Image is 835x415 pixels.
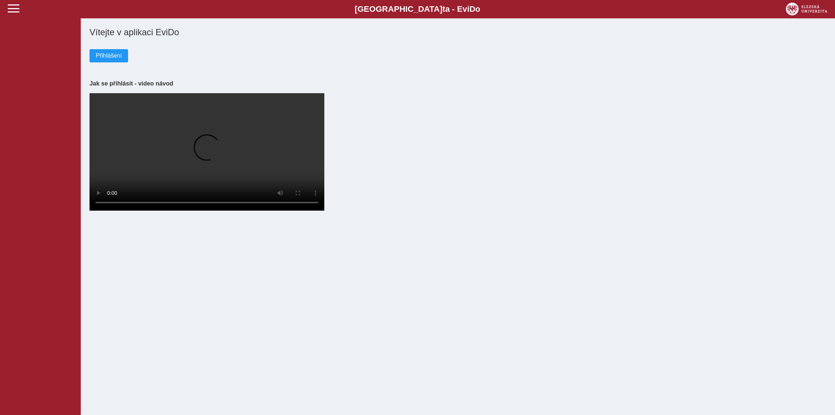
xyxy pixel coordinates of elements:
[469,4,475,14] span: D
[786,3,827,15] img: logo_web_su.png
[442,4,445,14] span: t
[96,52,122,59] span: Přihlášení
[475,4,481,14] span: o
[90,49,128,62] button: Přihlášení
[90,80,826,87] h3: Jak se přihlásit - video návod
[90,27,826,37] h1: Vítejte v aplikaci EviDo
[90,93,324,211] video: Your browser does not support the video tag.
[22,4,813,14] b: [GEOGRAPHIC_DATA] a - Evi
